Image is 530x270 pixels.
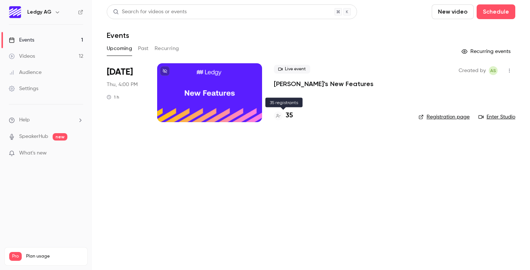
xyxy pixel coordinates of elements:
[107,43,132,54] button: Upcoming
[26,253,83,259] span: Plan usage
[9,116,83,124] li: help-dropdown-opener
[9,36,34,44] div: Events
[74,150,83,157] iframe: Noticeable Trigger
[274,65,310,74] span: Live event
[478,113,515,121] a: Enter Studio
[107,81,138,88] span: Thu, 4:00 PM
[459,66,486,75] span: Created by
[27,8,52,16] h6: Ledgy AG
[274,111,293,121] a: 35
[19,133,48,141] a: SpeakerHub
[9,53,35,60] div: Videos
[432,4,474,19] button: New video
[19,149,47,157] span: What's new
[489,66,498,75] span: Ana Silva
[286,111,293,121] h4: 35
[9,69,42,76] div: Audience
[477,4,515,19] button: Schedule
[9,85,38,92] div: Settings
[19,116,30,124] span: Help
[138,43,149,54] button: Past
[274,79,374,88] a: [PERSON_NAME]'s New Features
[53,133,67,141] span: new
[107,94,119,100] div: 1 h
[155,43,179,54] button: Recurring
[490,66,496,75] span: AS
[9,6,21,18] img: Ledgy AG
[113,8,187,16] div: Search for videos or events
[418,113,470,121] a: Registration page
[9,252,22,261] span: Pro
[107,63,145,122] div: Oct 16 Thu, 4:00 PM (Europe/Zurich)
[107,66,133,78] span: [DATE]
[458,46,515,57] button: Recurring events
[107,31,129,40] h1: Events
